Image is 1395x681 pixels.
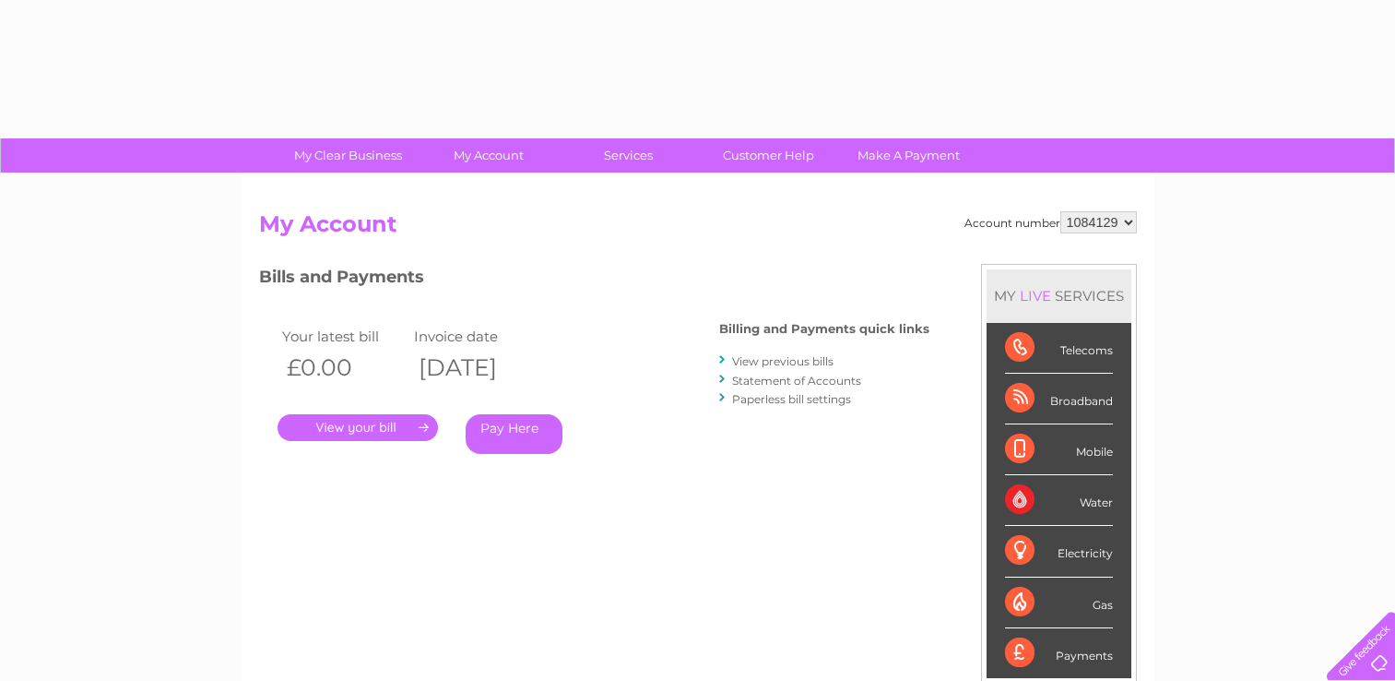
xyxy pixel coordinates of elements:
[732,354,833,368] a: View previous bills
[1005,628,1113,678] div: Payments
[964,211,1137,233] div: Account number
[272,138,424,173] a: My Clear Business
[833,138,985,173] a: Make A Payment
[1005,475,1113,526] div: Water
[1016,287,1055,305] div: LIVE
[552,138,704,173] a: Services
[1005,374,1113,424] div: Broadband
[278,414,438,441] a: .
[278,349,410,387] th: £0.00
[692,138,845,173] a: Customer Help
[466,414,562,454] a: Pay Here
[259,211,1137,246] h2: My Account
[987,269,1131,322] div: MY SERVICES
[259,264,929,296] h3: Bills and Payments
[1005,578,1113,628] div: Gas
[1005,424,1113,475] div: Mobile
[732,392,851,406] a: Paperless bill settings
[1005,323,1113,374] div: Telecoms
[412,138,564,173] a: My Account
[719,322,929,336] h4: Billing and Payments quick links
[1005,526,1113,577] div: Electricity
[732,374,861,388] a: Statement of Accounts
[278,324,410,349] td: Your latest bill
[409,324,542,349] td: Invoice date
[409,349,542,387] th: [DATE]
